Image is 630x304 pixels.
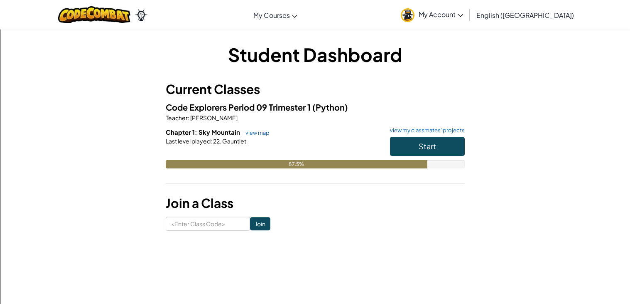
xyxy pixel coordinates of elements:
[3,18,627,26] div: Move To ...
[401,8,414,22] img: avatar
[3,33,627,41] div: Options
[3,11,627,18] div: Sort New > Old
[249,4,302,26] a: My Courses
[3,48,627,56] div: Rename
[472,4,578,26] a: English ([GEOGRAPHIC_DATA])
[397,2,467,28] a: My Account
[419,10,463,19] span: My Account
[3,56,627,63] div: Move To ...
[3,3,627,11] div: Sort A > Z
[3,41,627,48] div: Sign out
[476,11,574,20] span: English ([GEOGRAPHIC_DATA])
[58,6,131,23] img: CodeCombat logo
[253,11,290,20] span: My Courses
[135,9,148,21] img: Ozaria
[3,26,627,33] div: Delete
